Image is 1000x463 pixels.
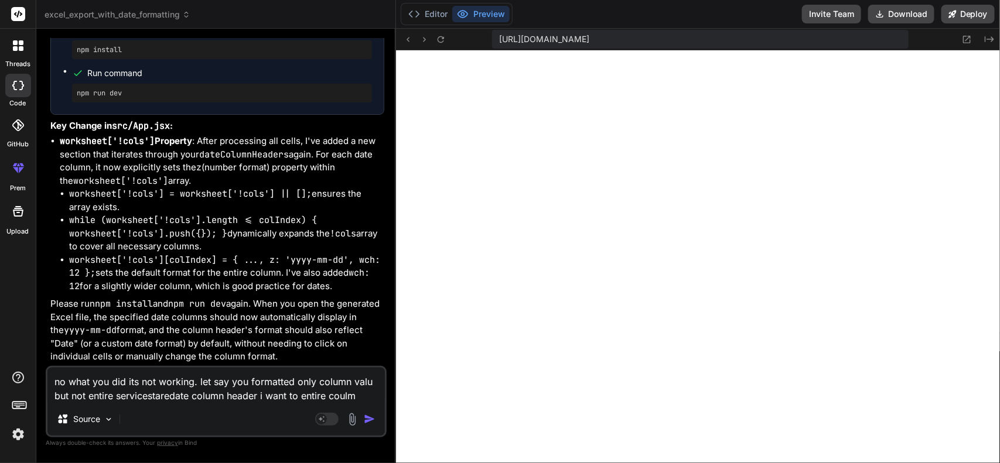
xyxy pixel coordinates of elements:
code: while (worksheet['!cols'].length <= colIndex) { worksheet['!cols'].push({}); } [69,214,317,239]
label: GitHub [7,139,29,149]
button: Download [868,5,934,23]
li: ensures the array exists. [69,187,384,214]
code: npm run dev [168,298,226,310]
code: npm install [95,298,153,310]
code: dateColumnHeaders [199,149,289,160]
p: Always double-check its answers. Your in Bind [46,437,387,448]
p: Source [73,413,100,425]
code: src/App.jsx [112,120,170,132]
span: [URL][DOMAIN_NAME] [499,33,589,45]
li: : After processing all cells, I've added a new section that iterates through your again. For each... [60,135,384,293]
img: attachment [346,413,359,426]
code: worksheet['!cols'] [73,175,168,187]
label: prem [10,183,26,193]
strong: Property [60,135,192,146]
textarea: no what you did its not working. let say you formatted only column valu but not entire servicesta... [47,368,385,403]
span: excel_export_with_date_formatting [45,9,190,20]
code: worksheet['!cols'] = worksheet['!cols'] || []; [69,188,312,200]
code: worksheet['!cols'] [60,135,155,147]
pre: npm install [77,45,367,54]
code: z [196,162,202,173]
code: wch: 12 [69,267,370,292]
span: privacy [157,439,178,446]
code: yyyy-mm-dd [64,324,117,336]
img: settings [8,424,28,444]
p: Please run and again. When you open the generated Excel file, the specified date columns should n... [50,297,384,363]
button: Invite Team [802,5,861,23]
span: Run command [87,67,372,79]
pre: npm run dev [77,88,367,98]
strong: Key Change in : [50,120,173,131]
button: Deploy [941,5,995,23]
button: Preview [452,6,510,22]
iframe: Preview [396,50,1000,463]
label: Upload [7,227,29,236]
img: Pick Models [104,414,114,424]
label: threads [5,59,30,69]
label: code [10,98,26,108]
li: dynamically expands the array to cover all necessary columns. [69,214,384,253]
img: icon [364,413,376,425]
code: !cols [330,228,356,239]
li: sets the default format for the entire column. I've also added for a slightly wider column, which... [69,253,384,293]
button: Editor [404,6,452,22]
code: worksheet['!cols'][colIndex] = { ..., z: 'yyyy-mm-dd', wch: 12 }; [69,254,380,279]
